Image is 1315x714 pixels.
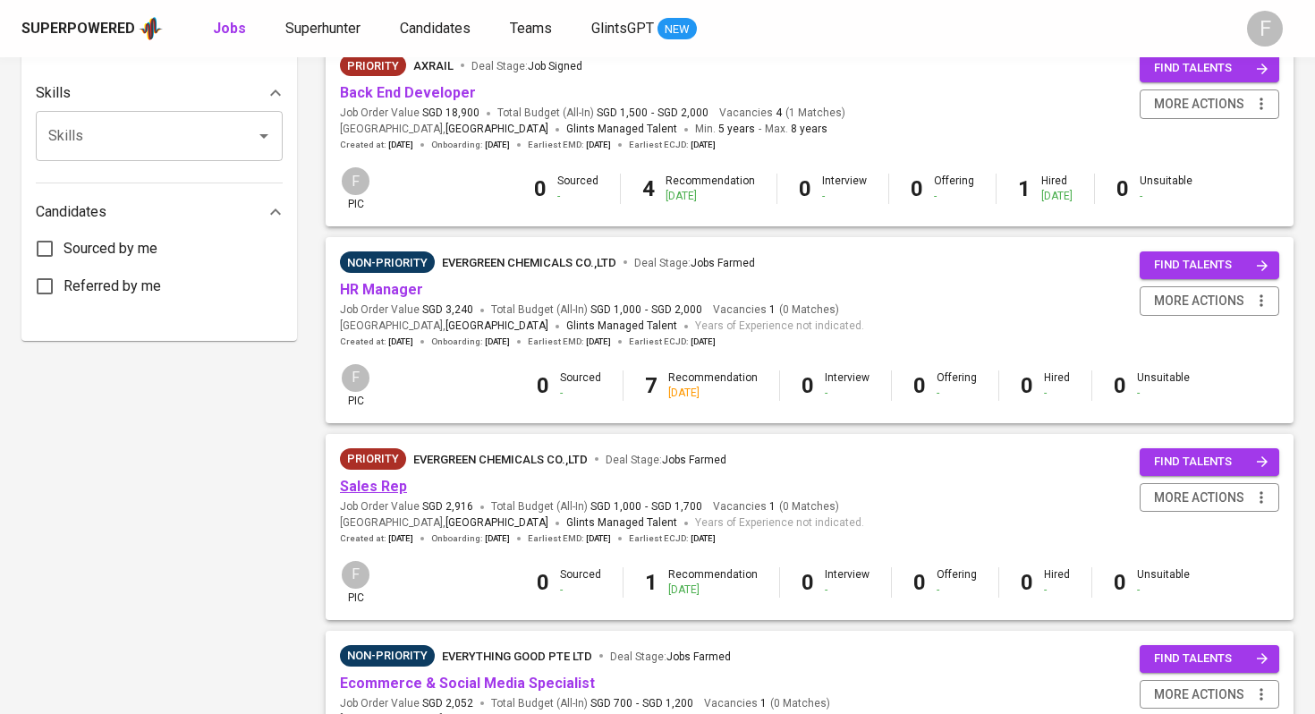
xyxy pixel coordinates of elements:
div: New Job received from Demand Team [340,448,406,470]
button: more actions [1140,483,1279,513]
div: [DATE] [668,386,758,401]
button: find talents [1140,448,1279,476]
div: - [1140,189,1192,204]
div: F [340,559,371,591]
div: Hired [1044,567,1070,598]
span: [GEOGRAPHIC_DATA] , [340,318,548,336]
b: 0 [913,570,926,595]
a: Candidates [400,18,474,40]
div: F [340,166,371,197]
span: [GEOGRAPHIC_DATA] [445,514,548,532]
div: Unsuitable [1137,370,1190,401]
span: Non-Priority [340,254,435,272]
span: SGD 1,200 [642,696,693,711]
div: - [825,386,870,401]
span: Deal Stage : [606,454,726,466]
span: Total Budget (All-In) [491,499,702,514]
span: [DATE] [691,336,716,348]
div: Superpowered [21,19,135,39]
button: find talents [1140,251,1279,279]
img: app logo [139,15,163,42]
span: - [645,499,648,514]
b: 0 [534,176,547,201]
span: 4 [773,106,782,121]
span: more actions [1154,487,1244,509]
span: Deal Stage : [471,60,582,72]
div: - [822,189,867,204]
b: 0 [537,373,549,398]
span: SGD 2,000 [657,106,708,121]
span: Onboarding : [431,532,510,545]
span: find talents [1154,255,1268,276]
b: 1 [645,570,657,595]
div: - [937,582,977,598]
div: - [1044,582,1070,598]
span: Job Signed [528,60,582,72]
span: EVERGREEN CHEMICALS CO.,LTD [413,453,588,466]
span: SGD 1,500 [597,106,648,121]
span: - [645,302,648,318]
span: Axrail [413,59,454,72]
span: Jobs Farmed [662,454,726,466]
span: Earliest ECJD : [629,336,716,348]
b: Jobs [213,20,246,37]
a: Ecommerce & Social Media Specialist [340,675,595,692]
span: Glints Managed Talent [566,319,677,332]
span: Non-Priority [340,647,435,665]
span: SGD 3,240 [422,302,473,318]
span: Sourced by me [64,238,157,259]
a: Superpoweredapp logo [21,15,163,42]
div: Hired [1044,370,1070,401]
span: more actions [1154,290,1244,312]
span: SGD 2,916 [422,499,473,514]
span: Min. [695,123,755,135]
a: Back End Developer [340,84,476,101]
b: 4 [642,176,655,201]
span: Referred by me [64,276,161,297]
b: 0 [913,373,926,398]
div: - [934,189,974,204]
button: Open [251,123,276,149]
span: more actions [1154,684,1244,706]
div: - [937,386,977,401]
span: Vacancies ( 0 Matches ) [713,302,839,318]
b: 0 [911,176,923,201]
a: Jobs [213,18,250,40]
div: Sufficient Talents in Pipeline [340,645,435,667]
div: New Job received from Demand Team [340,55,406,76]
span: EVERGREEN CHEMICALS CO.,LTD [442,256,616,269]
span: SGD 18,900 [422,106,479,121]
span: [DATE] [485,336,510,348]
div: - [1044,386,1070,401]
span: [DATE] [691,532,716,545]
b: 0 [1114,373,1126,398]
b: 0 [802,373,814,398]
button: more actions [1140,680,1279,710]
span: Deal Stage : [634,257,755,269]
a: Superhunter [285,18,364,40]
div: Sourced [560,567,601,598]
span: [DATE] [388,532,413,545]
a: GlintsGPT NEW [591,18,697,40]
span: Earliest ECJD : [629,532,716,545]
span: Earliest EMD : [528,336,611,348]
div: - [1137,386,1190,401]
span: find talents [1154,452,1268,472]
div: [DATE] [666,189,755,204]
div: Candidates [36,194,283,230]
span: NEW [657,21,697,38]
div: Recommendation [666,174,755,204]
div: Recommendation [668,567,758,598]
div: pic [340,362,371,409]
span: Created at : [340,336,413,348]
div: Hired [1041,174,1073,204]
span: - [759,121,761,139]
div: Interview [825,567,870,598]
div: Sourced [560,370,601,401]
span: Created at : [340,139,413,151]
span: Everything good Pte Ltd [442,650,592,663]
b: 7 [645,373,657,398]
span: Vacancies ( 0 Matches ) [713,499,839,514]
span: 8 years [791,123,827,135]
span: Priority [340,450,406,468]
